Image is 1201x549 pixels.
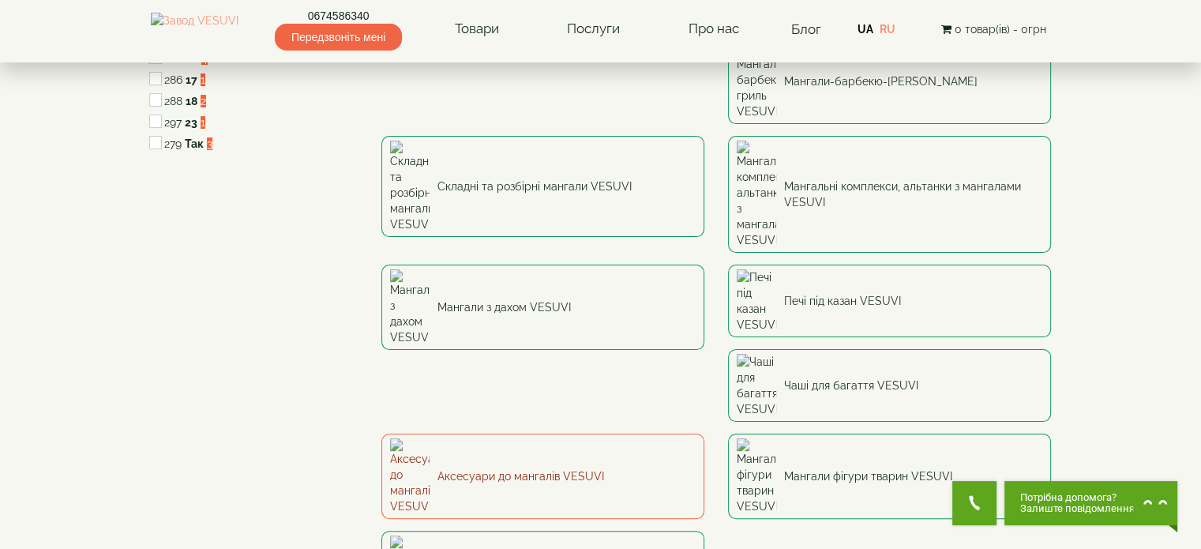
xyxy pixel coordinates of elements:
[954,23,1045,36] span: 0 товар(ів) - 0грн
[164,137,182,150] span: 279
[728,39,1051,124] a: Мангали-барбекю-гриль VESUVI Мангали-барбекю-[PERSON_NAME]
[381,265,704,350] a: Мангали з дахом VESUVI Мангали з дахом VESUVI
[201,116,205,129] span: 1
[201,95,206,107] span: 2
[737,141,776,248] img: Мангальні комплекси, альтанки з мангалами VESUVI
[390,141,430,232] img: Складні та розбірні мангали VESUVI
[728,434,1051,519] a: Мангали фігури тварин VESUVI Мангали фігури тварин VESUVI
[275,24,402,51] span: Передзвоніть мені
[164,95,182,107] span: 288
[185,136,204,152] label: Так
[381,136,704,237] a: Складні та розбірні мангали VESUVI Складні та розбірні мангали VESUVI
[201,73,205,86] span: 1
[737,438,776,514] img: Мангали фігури тварин VESUVI
[164,116,182,129] span: 297
[1004,481,1177,525] button: Chat button
[186,72,197,88] label: 17
[728,265,1051,337] a: Печі під казан VESUVI Печі під казан VESUVI
[207,137,212,150] span: 3
[728,349,1051,422] a: Чаші для багаття VESUVI Чаші для багаття VESUVI
[164,73,182,86] span: 286
[737,43,776,119] img: Мангали-барбекю-гриль VESUVI
[936,21,1050,38] button: 0 товар(ів) - 0грн
[737,354,776,417] img: Чаші для багаття VESUVI
[151,13,238,46] img: Завод VESUVI
[728,136,1051,253] a: Мангальні комплекси, альтанки з мангалами VESUVI Мангальні комплекси, альтанки з мангалами VESUVI
[858,23,873,36] a: UA
[551,11,636,47] a: Послуги
[1020,503,1135,514] span: Залиште повідомлення
[1020,492,1135,503] span: Потрібна допомога?
[439,11,515,47] a: Товари
[880,23,895,36] a: RU
[275,8,402,24] a: 0674586340
[186,93,197,109] label: 18
[672,11,754,47] a: Про нас
[390,269,430,345] img: Мангали з дахом VESUVI
[185,115,197,130] label: 23
[952,481,996,525] button: Get Call button
[390,438,430,514] img: Аксесуари до мангалів VESUVI
[791,21,821,37] a: Блог
[381,434,704,519] a: Аксесуари до мангалів VESUVI Аксесуари до мангалів VESUVI
[737,269,776,333] img: Печі під казан VESUVI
